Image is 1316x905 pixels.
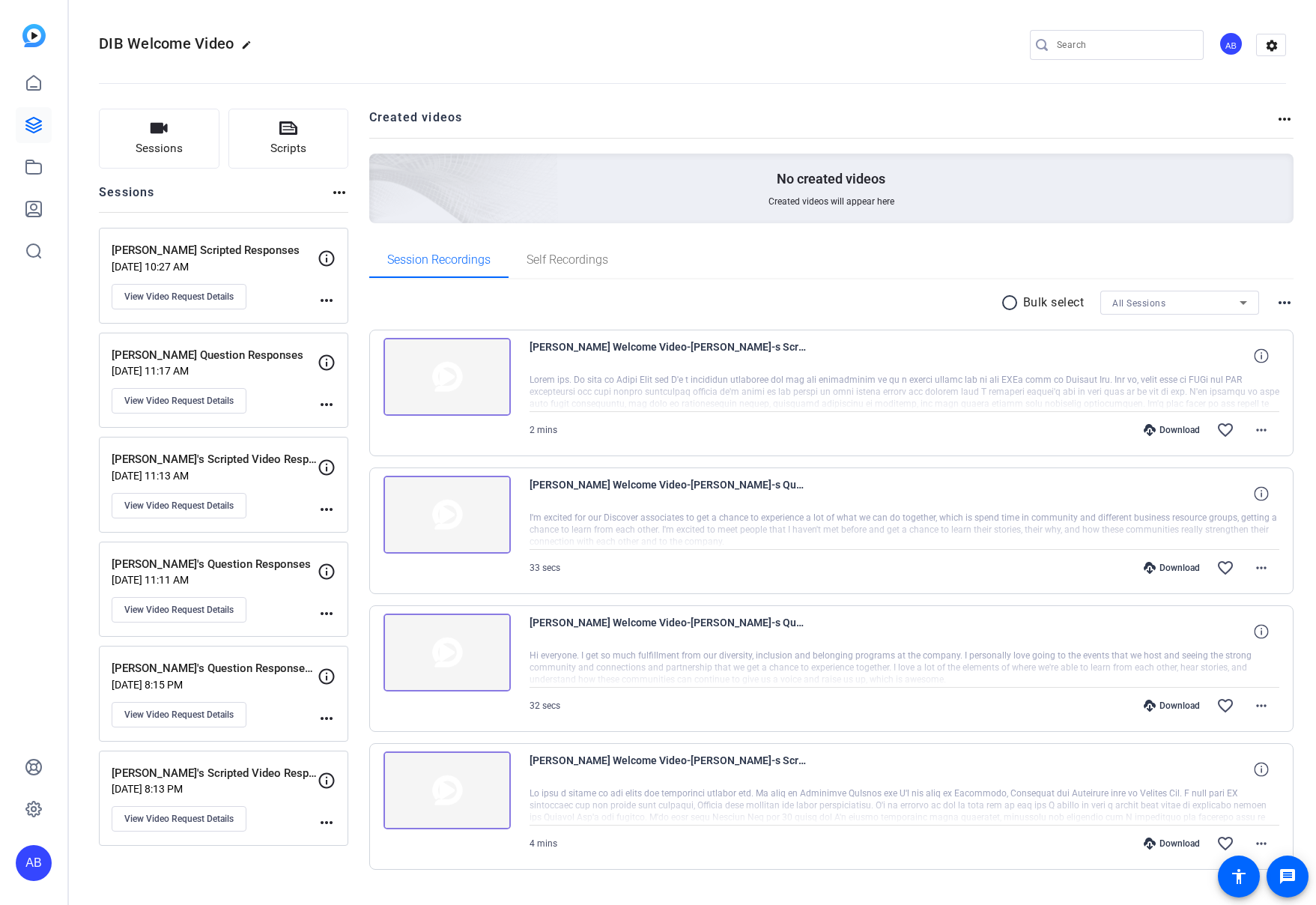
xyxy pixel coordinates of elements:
[112,261,318,273] p: [DATE] 10:27 AM
[112,493,246,518] button: View Video Request Details
[383,338,511,416] img: thumb-nail
[1252,835,1270,853] mat-icon: more_horiz
[112,783,318,795] p: [DATE] 8:13 PM
[99,34,234,52] span: DIB Welcome Video
[369,109,1276,138] h2: Created videos
[1001,294,1023,312] mat-icon: radio_button_unchecked
[1276,294,1294,312] mat-icon: more_horiz
[383,614,511,691] img: thumb-nail
[112,347,318,364] p: [PERSON_NAME] Question Responses
[1216,697,1234,715] mat-icon: favorite_border
[1252,697,1270,715] mat-icon: more_horiz
[1136,838,1207,850] div: Download
[228,109,349,169] button: Scripts
[22,24,46,47] img: blue-gradient.svg
[112,284,246,309] button: View Video Request Details
[530,338,807,374] span: [PERSON_NAME] Welcome Video-[PERSON_NAME]-s Scripted Responses-1757774145696-webcam
[112,388,246,414] button: View Video Request Details
[1112,298,1165,309] span: All Sessions
[1252,421,1270,439] mat-icon: more_horiz
[1219,31,1245,58] ngx-avatar: Andrew Burklund
[201,5,559,330] img: Creted videos background
[530,563,560,573] span: 33 secs
[530,614,807,650] span: [PERSON_NAME] Welcome Video-[PERSON_NAME]-s Question Responses Recordings-1757623181962-webcam
[1023,294,1085,312] p: Bulk select
[112,806,246,832] button: View Video Request Details
[124,395,234,407] span: View Video Request Details
[241,40,259,58] mat-icon: edit
[530,751,807,787] span: [PERSON_NAME] Welcome Video-[PERSON_NAME]-s Scripted Video Response-1757622621354-webcam
[1276,110,1294,128] mat-icon: more_horiz
[1216,421,1234,439] mat-icon: favorite_border
[318,814,336,832] mat-icon: more_horiz
[387,254,491,266] span: Session Recordings
[270,140,306,157] span: Scripts
[1279,868,1297,886] mat-icon: message
[530,476,807,512] span: [PERSON_NAME] Welcome Video-[PERSON_NAME]-s Question Responses Recordings-1757623603927-webcam
[112,679,318,691] p: [DATE] 8:15 PM
[530,425,557,435] span: 2 mins
[1136,700,1207,712] div: Download
[99,184,155,212] h2: Sessions
[318,709,336,727] mat-icon: more_horiz
[1136,424,1207,436] div: Download
[16,845,52,881] div: AB
[383,751,511,829] img: thumb-nail
[112,660,318,677] p: [PERSON_NAME]'s Question Responses Recordings
[112,702,246,727] button: View Video Request Details
[1136,562,1207,574] div: Download
[112,470,318,482] p: [DATE] 11:13 AM
[112,242,318,259] p: [PERSON_NAME] Scripted Responses
[777,170,885,188] p: No created videos
[1219,31,1243,56] div: AB
[383,476,511,554] img: thumb-nail
[1230,868,1248,886] mat-icon: accessibility
[318,605,336,623] mat-icon: more_horiz
[318,291,336,309] mat-icon: more_horiz
[124,500,234,512] span: View Video Request Details
[124,813,234,825] span: View Video Request Details
[124,604,234,616] span: View Video Request Details
[1257,34,1287,57] mat-icon: settings
[112,765,318,782] p: [PERSON_NAME]'s Scripted Video Response
[1216,559,1234,577] mat-icon: favorite_border
[1252,559,1270,577] mat-icon: more_horiz
[530,838,557,849] span: 4 mins
[318,500,336,518] mat-icon: more_horiz
[112,556,318,573] p: [PERSON_NAME]'s Question Responses
[112,597,246,623] button: View Video Request Details
[330,184,348,202] mat-icon: more_horiz
[112,451,318,468] p: [PERSON_NAME]'s Scripted Video Response
[527,254,608,266] span: Self Recordings
[136,140,183,157] span: Sessions
[124,709,234,721] span: View Video Request Details
[124,291,234,303] span: View Video Request Details
[1216,835,1234,853] mat-icon: favorite_border
[112,365,318,377] p: [DATE] 11:17 AM
[530,700,560,711] span: 32 secs
[768,196,894,208] span: Created videos will appear here
[112,574,318,586] p: [DATE] 11:11 AM
[318,396,336,414] mat-icon: more_horiz
[99,109,219,169] button: Sessions
[1057,36,1192,54] input: Search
